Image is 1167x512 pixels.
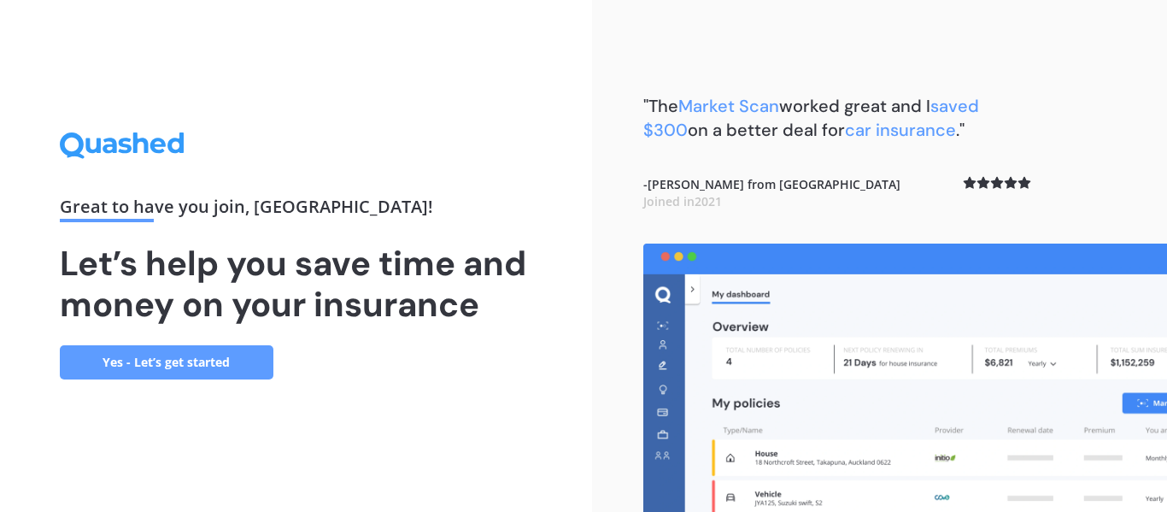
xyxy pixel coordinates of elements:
b: "The worked great and I on a better deal for ." [643,95,979,141]
span: Market Scan [678,95,779,117]
div: Great to have you join , [GEOGRAPHIC_DATA] ! [60,198,533,222]
b: - [PERSON_NAME] from [GEOGRAPHIC_DATA] [643,176,900,209]
span: saved $300 [643,95,979,141]
a: Yes - Let’s get started [60,345,273,380]
span: car insurance [845,119,956,141]
img: dashboard.webp [643,244,1167,512]
span: Joined in 2021 [643,193,722,209]
h1: Let’s help you save time and money on your insurance [60,243,533,325]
